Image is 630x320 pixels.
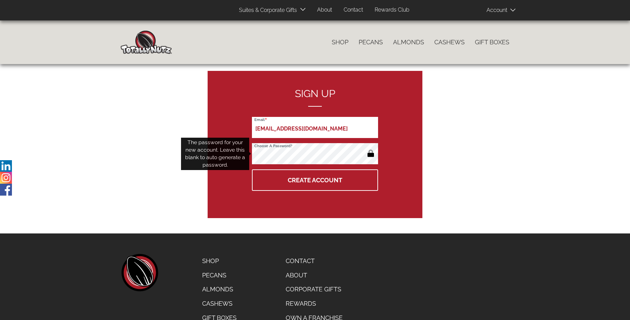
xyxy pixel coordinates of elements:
a: Almonds [197,282,242,296]
img: Home [121,31,172,54]
a: Cashews [197,296,242,311]
a: Pecans [354,35,388,49]
input: Email [252,117,378,138]
a: Rewards [281,296,348,311]
a: Suites & Corporate Gifts [234,4,299,17]
a: Pecans [197,268,242,283]
a: Gift Boxes [470,35,514,49]
h2: Sign up [252,88,378,107]
a: Almonds [388,35,429,49]
button: Create Account [252,169,378,191]
div: The password for your new account. Leave this blank to auto generate a password. [181,138,249,170]
a: home [121,254,158,291]
a: Cashews [429,35,470,49]
a: Shop [197,254,242,268]
a: About [281,268,348,283]
a: About [312,3,337,17]
a: Contact [339,3,368,17]
a: Contact [281,254,348,268]
a: Corporate Gifts [281,282,348,296]
a: Shop [327,35,354,49]
a: Rewards Club [370,3,415,17]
